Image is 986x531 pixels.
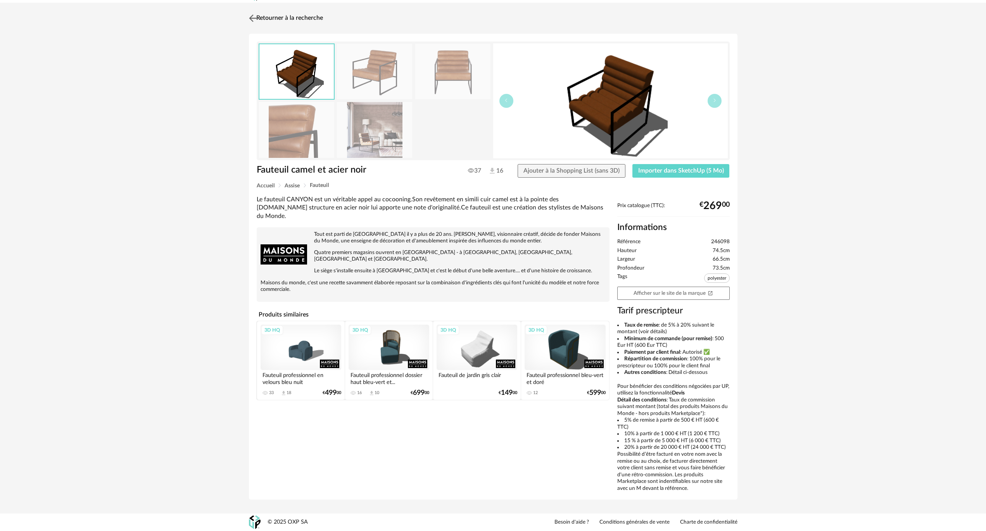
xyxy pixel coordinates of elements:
li: 15 % à partir de 5 000 € HT (6 000 € TTC) [617,438,730,445]
div: 12 [533,390,538,396]
div: € 00 [323,390,341,396]
div: 18 [287,390,291,396]
div: 10 [375,390,379,396]
span: 66.5cm [713,256,730,263]
div: € 00 [587,390,606,396]
span: Download icon [369,390,375,396]
span: 599 [589,390,601,396]
button: Importer dans SketchUp (5 Mo) [632,164,730,178]
a: 3D HQ Fauteuil de jardin gris clair €14900 [433,321,521,400]
img: fauteuil-camel-et-acier-noir-1000-6-16-246098_5.jpg [259,102,334,157]
a: Afficher sur le site de la marqueOpen In New icon [617,287,730,300]
p: Le siège s'installe ensuite à [GEOGRAPHIC_DATA] et c'est le début d'une belle aventure.... et d'u... [261,268,606,274]
div: 3D HQ [437,325,459,335]
span: Fauteuil [310,183,329,188]
a: Conditions générales de vente [599,519,670,526]
li: : Autorisé ✅ [617,349,730,356]
a: 3D HQ Fauteuil professionnel en velours bleu nuit 33 Download icon 18 €49900 [257,321,345,400]
b: Autres conditions [624,370,666,375]
b: Répartition de commission [624,356,687,361]
span: Référence [617,239,641,246]
img: fauteuil-camel-et-acier-noir-1000-6-16-246098_4.jpg [415,44,490,99]
li: : 500 Eur HT (600 Eur TTC) [617,336,730,349]
span: Ajouter à la Shopping List (sans 3D) [523,168,620,174]
span: Hauteur [617,247,637,254]
span: Open In New icon [708,290,713,296]
a: Charte de confidentialité [680,519,737,526]
img: OXP [249,515,261,529]
h3: Tarif prescripteur [617,305,730,317]
span: 37 [468,167,481,175]
div: 16 [357,390,362,396]
span: Largeur [617,256,635,263]
span: Profondeur [617,265,644,272]
div: Pour bénéficier des conditions négociées par UP, utilisez la fonctionnalité : Taux de commission ... [617,322,730,492]
img: svg+xml;base64,PHN2ZyB3aWR0aD0iMjQiIGhlaWdodD0iMjQiIHZpZXdCb3g9IjAgMCAyNCAyNCIgZmlsbD0ibm9uZSIgeG... [247,12,258,24]
img: fauteuil-camel-et-acier-noir-1000-6-16-246098_2.jpg [337,102,412,157]
b: Minimum de commande (pour remise) [624,336,712,341]
div: € 00 [411,390,429,396]
div: Fauteuil professionnel en velours bleu nuit [261,370,341,386]
h1: Fauteuil camel et acier noir [257,164,449,176]
p: Maisons du monde, c'est une recette savamment élaborée reposant sur la combinaison d'ingrédients ... [261,280,606,293]
div: € 00 [699,203,730,209]
div: 3D HQ [349,325,371,335]
img: brand logo [261,231,307,278]
span: Accueil [257,183,275,189]
li: : 100% pour le prescripteur ou 100% pour le client final [617,356,730,369]
img: thumbnail.png [259,44,334,99]
h2: Informations [617,222,730,233]
button: Ajouter à la Shopping List (sans 3D) [518,164,625,178]
div: 33 [269,390,274,396]
span: 16 [488,167,503,175]
a: Besoin d'aide ? [554,519,589,526]
div: € 00 [499,390,517,396]
div: Fauteuil de jardin gris clair [437,370,517,386]
span: 149 [501,390,513,396]
p: Quatre premiers magasins ouvrent en [GEOGRAPHIC_DATA] - à [GEOGRAPHIC_DATA], [GEOGRAPHIC_DATA], [... [261,249,606,263]
h4: Produits similaires [257,309,610,320]
span: 269 [703,203,722,209]
span: 699 [413,390,425,396]
span: Importer dans SketchUp (5 Mo) [638,168,724,174]
span: 73.5cm [713,265,730,272]
span: Assise [285,183,300,189]
p: Tout est parti de [GEOGRAPHIC_DATA] il y a plus de 20 ans. [PERSON_NAME], visionnaire créatif, dé... [261,231,606,244]
img: fauteuil-camel-et-acier-noir-1000-6-16-246098_1.jpg [337,44,412,99]
b: Détail des conditions [617,397,667,403]
span: 246098 [711,239,730,246]
b: Paiement par client final [624,349,680,355]
span: 499 [325,390,337,396]
div: 3D HQ [261,325,283,335]
div: 3D HQ [525,325,547,335]
b: Devis [672,390,685,396]
li: : de 5% à 20% suivant le montant (voir détails) [617,322,730,336]
li: : Détail ci-dessous [617,369,730,376]
a: Retourner à la recherche [247,10,323,27]
div: Fauteuil professionnel dossier haut bleu-vert et... [349,370,429,386]
img: thumbnail.png [493,43,728,158]
li: 5% de remise à partir de 500 € HT (600 € TTC) [617,417,730,431]
span: 74.5cm [713,247,730,254]
a: 3D HQ Fauteuil professionnel bleu-vert et doré 12 €59900 [521,321,609,400]
div: Fauteuil professionnel bleu-vert et doré [525,370,605,386]
div: Prix catalogue (TTC): [617,202,730,217]
span: Tags [617,273,627,285]
div: Le fauteuil CANYON est un véritable appel au cocooning.Son revêtement en simili cuir camel est à ... [257,195,610,220]
img: Téléchargements [488,167,496,175]
li: 10% à partir de 1 000 € HT (1 200 € TTC) [617,431,730,438]
span: polyester [704,273,730,283]
li: 20% à partir de 20 000 € HT (24 000 € TTC) Possibilité d’être facturé en votre nom avec la remise... [617,444,730,492]
span: Download icon [281,390,287,396]
div: © 2025 OXP SA [268,519,308,526]
b: Taux de remise [624,322,659,328]
a: 3D HQ Fauteuil professionnel dossier haut bleu-vert et... 16 Download icon 10 €69900 [345,321,433,400]
div: Breadcrumb [257,183,730,189]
